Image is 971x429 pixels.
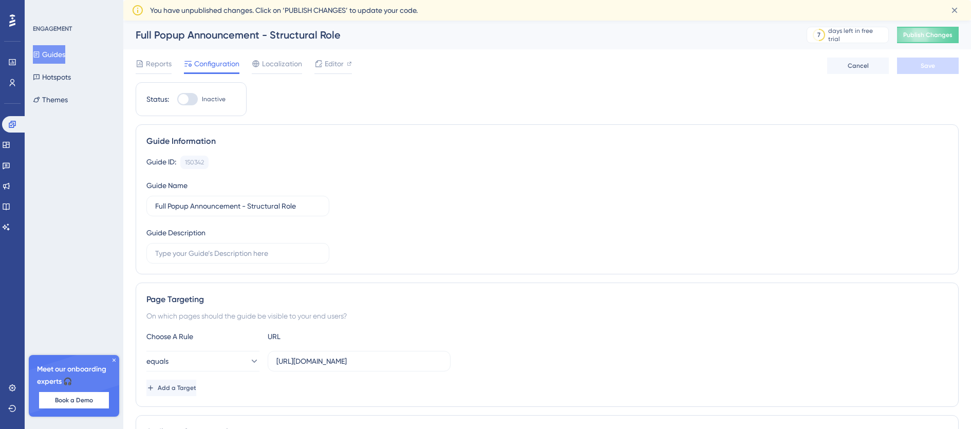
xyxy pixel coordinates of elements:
[146,310,948,322] div: On which pages should the guide be visible to your end users?
[202,95,226,103] span: Inactive
[33,25,72,33] div: ENGAGEMENT
[146,227,206,239] div: Guide Description
[136,28,781,42] div: Full Popup Announcement - Structural Role
[828,27,885,43] div: days left in free trial
[185,158,204,166] div: 150342
[146,330,259,343] div: Choose A Rule
[33,45,65,64] button: Guides
[33,68,71,86] button: Hotspots
[155,200,321,212] input: Type your Guide’s Name here
[325,58,344,70] span: Editor
[848,62,869,70] span: Cancel
[827,58,889,74] button: Cancel
[146,156,176,169] div: Guide ID:
[897,27,959,43] button: Publish Changes
[150,4,418,16] span: You have unpublished changes. Click on ‘PUBLISH CHANGES’ to update your code.
[903,31,953,39] span: Publish Changes
[146,293,948,306] div: Page Targeting
[146,93,169,105] div: Status:
[146,380,196,396] button: Add a Target
[262,58,302,70] span: Localization
[817,31,820,39] div: 7
[146,58,172,70] span: Reports
[39,392,109,408] button: Book a Demo
[33,90,68,109] button: Themes
[897,58,959,74] button: Save
[146,179,188,192] div: Guide Name
[55,396,93,404] span: Book a Demo
[921,62,935,70] span: Save
[268,330,381,343] div: URL
[146,351,259,371] button: equals
[194,58,239,70] span: Configuration
[158,384,196,392] span: Add a Target
[155,248,321,259] input: Type your Guide’s Description here
[146,355,169,367] span: equals
[276,356,442,367] input: yourwebsite.com/path
[37,363,111,388] span: Meet our onboarding experts 🎧
[146,135,948,147] div: Guide Information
